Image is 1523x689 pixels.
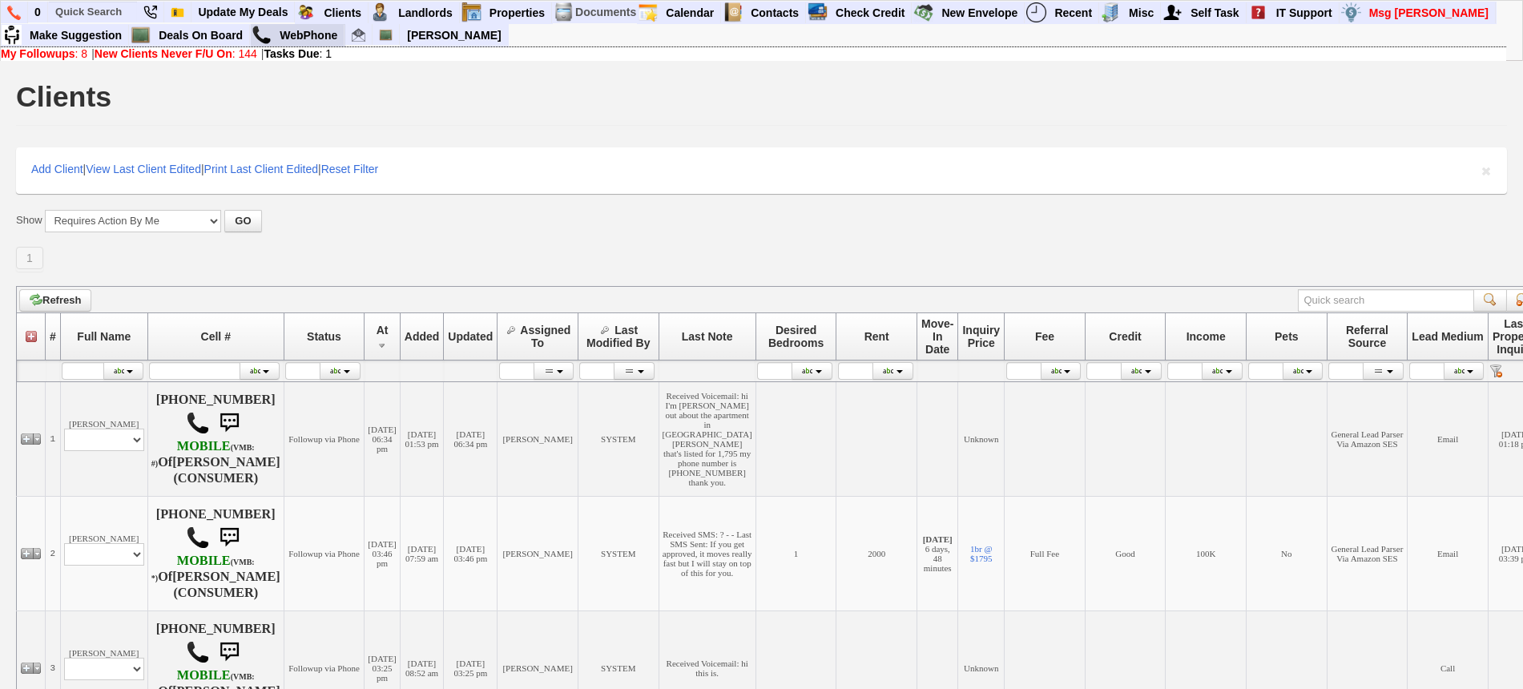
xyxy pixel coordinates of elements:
[808,2,828,22] img: creditreport.png
[2,25,22,45] img: su2.jpg
[19,289,91,312] a: Refresh
[1,47,1506,60] div: | |
[498,381,578,496] td: [PERSON_NAME]
[1,47,87,60] a: My Followups: 8
[264,47,332,60] a: Tasks Due: 1
[917,496,958,610] td: 6 days, 48 minutes
[1026,2,1046,22] img: recent.png
[213,522,245,554] img: sms.png
[723,2,743,22] img: contact.png
[7,6,21,20] img: phone.png
[1270,2,1340,23] a: IT Support
[352,28,365,42] img: jorge@homesweethomeproperties.com
[201,330,231,343] span: Cell #
[86,163,201,175] a: View Last Client Edited
[913,2,933,22] img: gmoney.png
[131,25,151,45] img: chalkboard.png
[151,507,280,600] h4: [PHONE_NUMBER] Of (CONSUMER)
[836,496,917,610] td: 2000
[151,443,255,468] font: (VMB: #)
[379,28,393,42] img: chalkboard.png
[1298,289,1474,312] input: Quick search
[317,2,369,23] a: Clients
[586,324,650,349] span: Last Modified By
[401,25,507,46] a: [PERSON_NAME]
[1109,330,1141,343] span: Credit
[177,668,231,683] font: MOBILE
[444,496,498,610] td: [DATE] 03:46 pm
[1162,2,1183,22] img: myadd.png
[498,496,578,610] td: [PERSON_NAME]
[177,554,231,568] font: MOBILE
[1184,2,1246,23] a: Self Task
[31,163,83,175] a: Add Client
[172,455,280,469] b: [PERSON_NAME]
[578,496,659,610] td: SYSTEM
[935,2,1025,23] a: New Envelope
[659,2,721,23] a: Calendar
[171,6,184,19] img: Bookmark.png
[377,324,389,336] span: At
[77,330,131,343] span: Full Name
[16,147,1507,194] div: | | |
[152,25,250,46] a: Deals On Board
[172,570,280,584] b: [PERSON_NAME]
[151,439,255,469] b: T-Mobile USA, Inc.
[16,213,42,228] label: Show
[46,381,61,496] td: 1
[151,393,280,486] h4: [PHONE_NUMBER] Of (CONSUMER)
[224,210,261,232] button: GO
[574,2,637,23] td: Documents
[16,247,43,269] a: 1
[520,324,570,349] span: Assigned To
[186,411,210,435] img: call.png
[1247,496,1328,610] td: No
[1248,2,1268,22] img: help2.png
[95,47,257,60] a: New Clients Never F/U On: 144
[46,496,61,610] td: 2
[1489,365,1502,377] a: Reset filter row
[578,381,659,496] td: SYSTEM
[923,534,953,544] b: [DATE]
[60,496,147,610] td: [PERSON_NAME]
[1166,496,1247,610] td: 100K
[1122,2,1161,23] a: Misc
[392,2,460,23] a: Landlords
[921,317,953,356] span: Move-In Date
[370,2,390,22] img: landlord.png
[186,526,210,550] img: call.png
[1327,496,1408,610] td: General Lead Parser Via Amazon SES
[264,47,320,60] b: Tasks Due
[1,47,75,60] b: My Followups
[1005,496,1086,610] td: Full Fee
[60,381,147,496] td: [PERSON_NAME]
[273,25,344,46] a: WebPhone
[682,330,733,343] span: Last Note
[405,330,440,343] span: Added
[151,554,255,584] b: Verizon Wireless
[1363,2,1496,23] a: Msg [PERSON_NAME]
[296,2,316,22] img: clients.png
[1408,381,1489,496] td: Email
[365,496,400,610] td: [DATE] 03:46 pm
[1369,6,1489,19] font: Msg [PERSON_NAME]
[23,25,129,46] a: Make Suggestion
[151,558,255,582] font: (VMB: *)
[448,330,493,343] span: Updated
[970,544,993,563] a: 1br @ $1795
[659,381,755,496] td: Received Voicemail: hi I'm [PERSON_NAME] out about the apartment in [GEOGRAPHIC_DATA][PERSON_NAME...
[768,324,824,349] span: Desired Bedrooms
[213,407,245,439] img: sms.png
[962,324,1000,349] span: Inquiry Price
[1085,496,1166,610] td: Good
[554,2,574,22] img: docs.png
[755,496,836,610] td: 1
[1408,496,1489,610] td: Email
[49,2,137,22] input: Quick Search
[400,496,444,610] td: [DATE] 07:59 am
[46,312,61,360] th: #
[252,25,272,45] img: call.png
[829,2,912,23] a: Check Credit
[400,381,444,496] td: [DATE] 01:53 pm
[638,2,658,22] img: appt_icon.png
